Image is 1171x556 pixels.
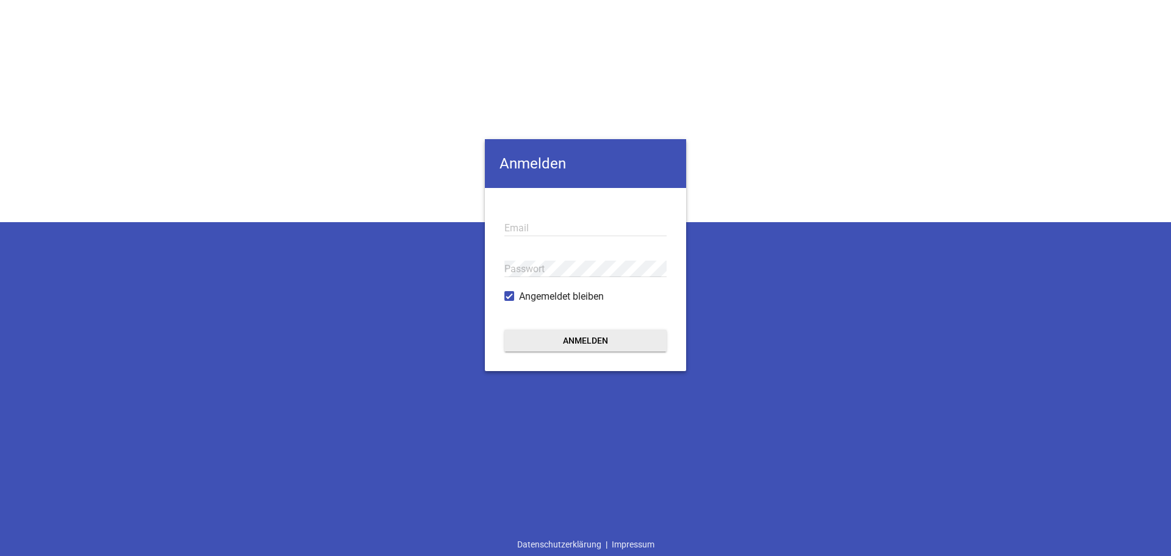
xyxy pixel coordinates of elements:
div: | [513,533,659,556]
a: Datenschutzerklärung [513,533,606,556]
h4: Anmelden [485,139,686,188]
a: Impressum [607,533,659,556]
span: Angemeldet bleiben [519,289,604,304]
button: Anmelden [504,330,667,352]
